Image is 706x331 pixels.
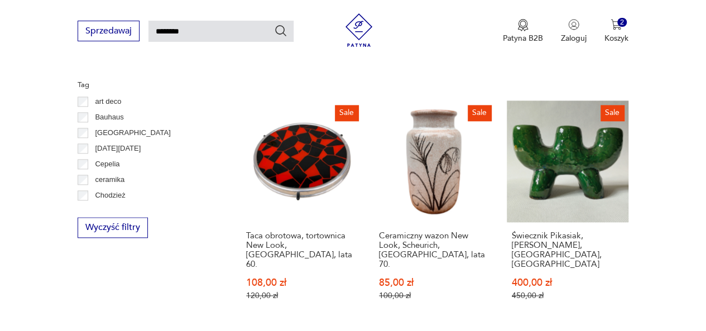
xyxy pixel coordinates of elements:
[342,13,376,47] img: Patyna - sklep z meblami i dekoracjami vintage
[246,278,358,287] p: 108,00 zł
[604,19,628,44] button: 2Koszyk
[274,24,287,37] button: Szukaj
[95,174,124,186] p: ceramika
[78,217,148,238] button: Wyczyść filtry
[246,291,358,300] p: 120,00 zł
[561,33,587,44] p: Zaloguj
[379,231,491,269] h3: Ceramiczny wazon New Look, Scheurich, [GEOGRAPHIC_DATA], lata 70.
[78,28,140,36] a: Sprzedawaj
[95,158,119,170] p: Cepelia
[503,19,543,44] a: Ikona medaluPatyna B2B
[95,142,141,155] p: [DATE][DATE]
[95,205,123,217] p: Ćmielów
[95,189,125,202] p: Chodzież
[561,19,587,44] button: Zaloguj
[78,79,214,91] p: Tag
[379,278,491,287] p: 85,00 zł
[95,95,121,108] p: art deco
[95,111,123,123] p: Bauhaus
[617,18,627,27] div: 2
[503,33,543,44] p: Patyna B2B
[241,100,363,322] a: SaleTaca obrotowa, tortownica New Look, Niemcy, lata 60.Taca obrotowa, tortownica New Look, [GEOG...
[512,278,623,287] p: 400,00 zł
[611,19,622,30] img: Ikona koszyka
[374,100,496,322] a: SaleCeramiczny wazon New Look, Scheurich, Niemcy, lata 70.Ceramiczny wazon New Look, Scheurich, [...
[507,100,628,322] a: SaleŚwiecznik Pikasiak, Worotyńska, Białystok, New LookŚwiecznik Pikasiak, [PERSON_NAME], [GEOGRA...
[246,231,358,269] h3: Taca obrotowa, tortownica New Look, [GEOGRAPHIC_DATA], lata 60.
[379,291,491,300] p: 100,00 zł
[604,33,628,44] p: Koszyk
[95,127,170,139] p: [GEOGRAPHIC_DATA]
[78,21,140,41] button: Sprzedawaj
[517,19,529,31] img: Ikona medalu
[512,291,623,300] p: 450,00 zł
[568,19,579,30] img: Ikonka użytkownika
[503,19,543,44] button: Patyna B2B
[512,231,623,269] h3: Świecznik Pikasiak, [PERSON_NAME], [GEOGRAPHIC_DATA], [GEOGRAPHIC_DATA]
